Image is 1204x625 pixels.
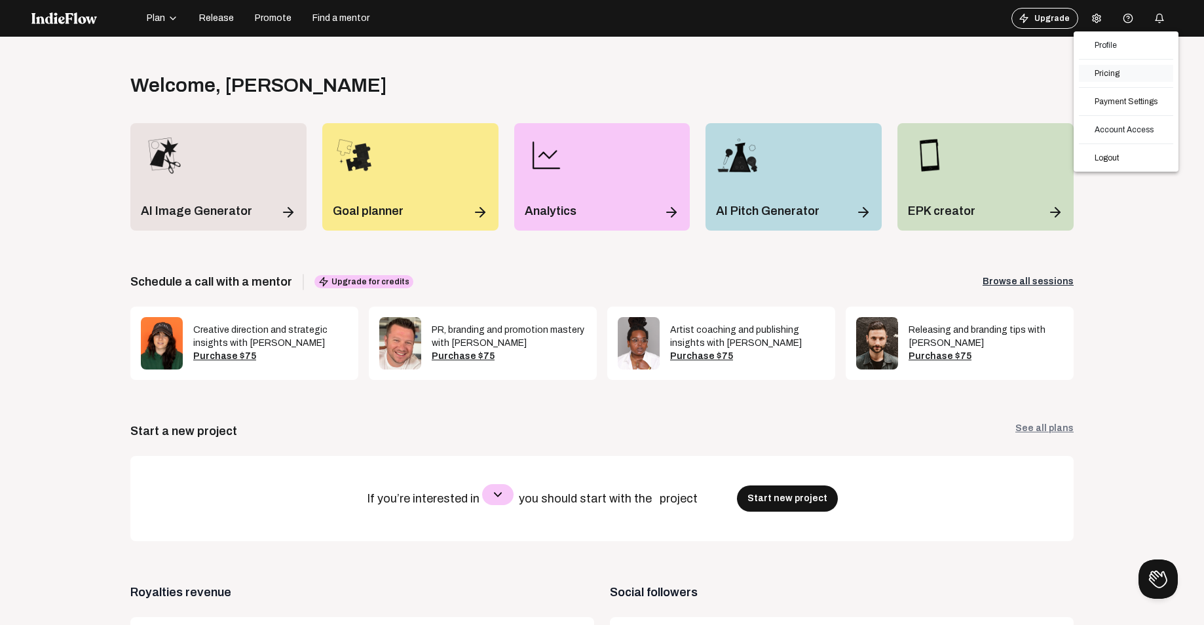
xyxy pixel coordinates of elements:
[1079,93,1173,110] a: Payment Settings
[1138,559,1178,599] iframe: Toggle Customer Support
[1079,65,1173,82] a: Pricing
[1079,149,1173,166] a: Logout
[1079,121,1173,138] a: Account Access
[1079,37,1173,54] a: Profile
